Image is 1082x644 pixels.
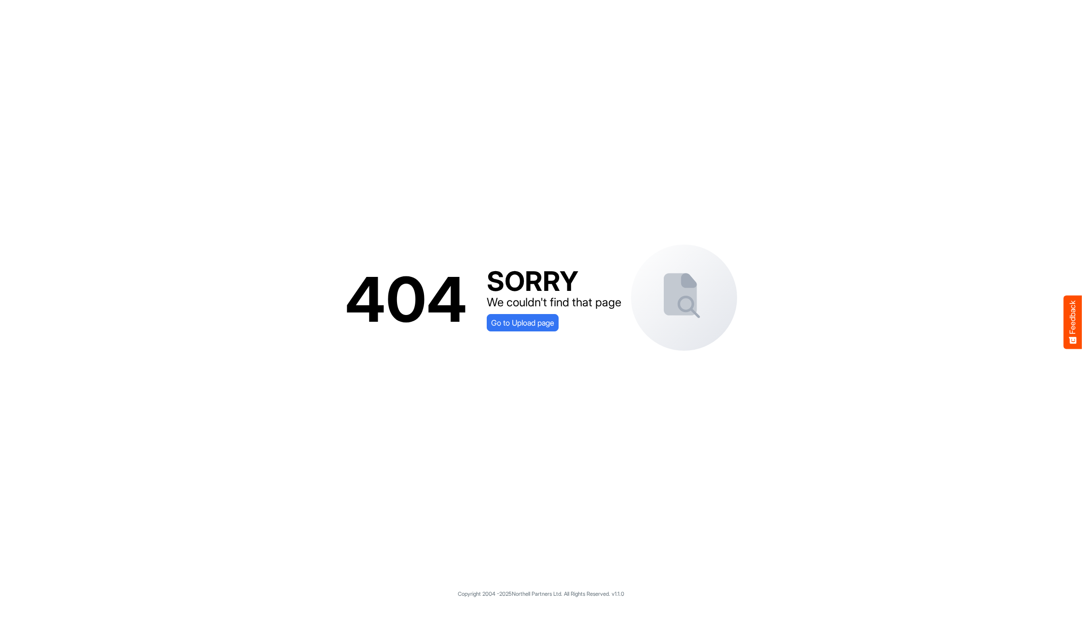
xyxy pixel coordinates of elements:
button: Feedback [1064,295,1082,349]
div: We couldn't find that page [487,295,621,310]
div: 404 [345,272,467,328]
div: SORRY [487,268,621,295]
a: Go to Upload page [487,314,559,331]
span: Go to Upload page [491,316,554,329]
p: Copyright 2004 - 2025 Northell Partners Ltd. All Rights Reserved. v 1.1.0 [10,589,1072,598]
